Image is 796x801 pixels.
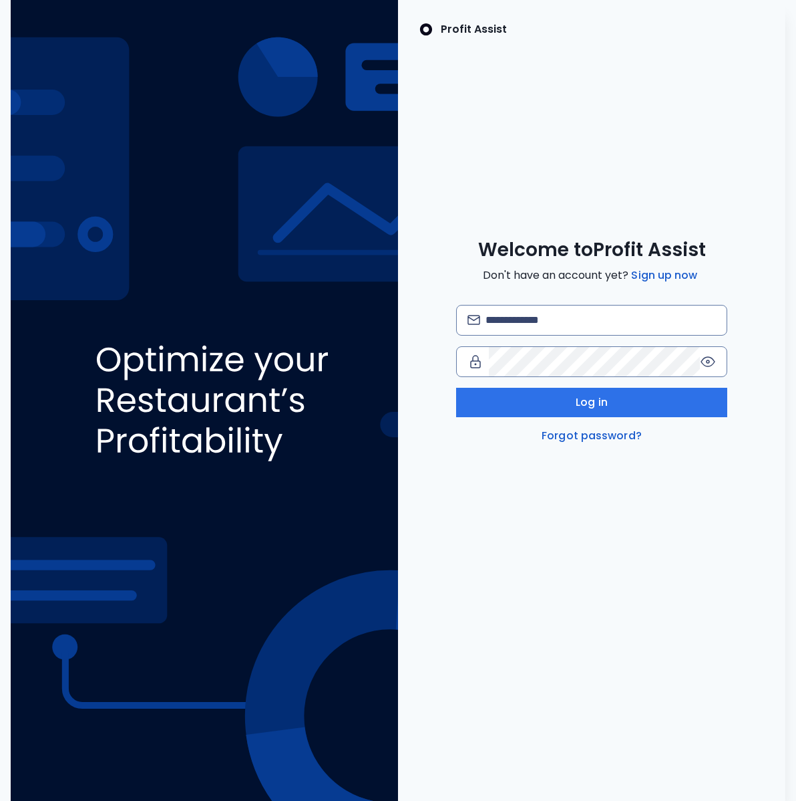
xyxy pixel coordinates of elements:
a: Sign up now [628,267,700,283]
img: email [467,315,480,325]
a: Forgot password? [539,428,644,444]
span: Welcome to Profit Assist [478,238,706,262]
button: Log in [456,388,727,417]
span: Don't have an account yet? [483,267,700,283]
p: Profit Assist [441,21,507,37]
img: SpotOn Logo [419,21,433,37]
span: Log in [576,394,608,411]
